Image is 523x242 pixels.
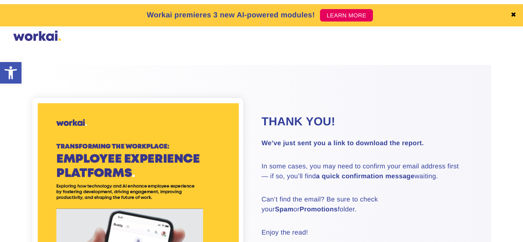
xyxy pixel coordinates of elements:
[320,9,373,22] a: LEARN MORE
[262,162,470,182] p: In some cases, you may need to confirm your email address first — if so, you’ll find waiting.
[262,140,424,147] strong: We’ve just sent you a link to download the report.
[262,114,470,129] h2: Thank you!
[275,206,294,213] strong: Spam
[300,206,338,213] strong: Promotions
[147,10,315,21] p: Workai premieres 3 new AI-powered modules!
[262,228,470,238] p: Enjoy the read!
[511,12,516,19] a: ✖
[262,195,470,215] p: Can’t find the email? Be sure to check your or folder.
[316,173,414,180] strong: a quick confirmation message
